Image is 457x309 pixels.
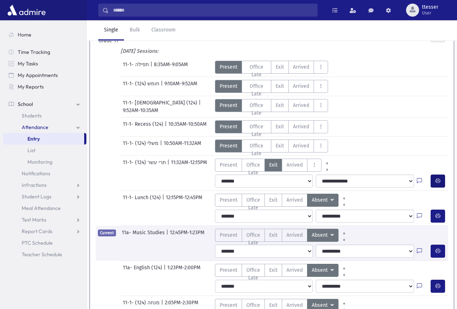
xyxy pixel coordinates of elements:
span: Arrived [293,142,309,150]
span: Exit [269,231,277,239]
span: Current [98,229,116,236]
span: | [167,159,171,172]
span: 11-1- Lunch (124) [123,194,162,207]
a: Classroom [146,20,181,40]
a: Notifications [3,168,86,179]
span: Present [220,82,237,90]
span: 11-1- משלי (124) [123,140,160,153]
span: Office Late [246,196,260,211]
span: 12:45PM-1:23PM [170,229,204,242]
a: Home [3,29,86,40]
a: Student Logs [3,191,86,202]
span: Office Late [246,161,260,176]
span: | [164,264,167,277]
span: Present [220,196,237,204]
a: Entry [3,133,84,145]
div: AttTypes [215,194,350,207]
span: Infractions [22,182,47,188]
span: Arrived [286,266,303,274]
span: 11-1- תרי עשר (124) [123,159,167,172]
span: Present [220,301,237,309]
span: Office Late [246,142,267,157]
img: AdmirePro [6,3,47,17]
span: | [166,229,170,242]
span: 10:35AM-10:50AM [168,120,207,133]
span: Exit [276,82,284,90]
span: 11-1- Recess (124) [123,120,165,133]
span: Office Late [246,102,267,117]
span: | [162,194,166,207]
span: Arrived [286,231,303,239]
span: Present [220,102,237,109]
span: Present [220,123,237,130]
a: Report Cards [3,226,86,237]
span: My Tasks [18,60,38,67]
a: Single [98,20,124,40]
span: Test Marks [22,216,46,223]
span: Arrived [293,63,309,71]
span: Present [220,142,237,150]
div: AttTypes [215,159,333,172]
span: Exit [276,123,284,130]
span: Exit [269,161,277,169]
span: Exit [276,63,284,71]
span: 10:50AM-11:32AM [164,140,201,153]
span: | [165,120,168,133]
span: | [161,80,164,93]
div: AttTypes [215,229,350,242]
span: Entry [27,136,40,142]
span: Exit [276,142,284,150]
a: Infractions [3,179,86,191]
a: School [3,98,86,110]
div: AttTypes [215,120,328,133]
span: Notifications [22,170,50,177]
span: Attendance [22,124,48,130]
span: ttesser [422,4,438,10]
span: Office Late [246,63,267,78]
span: School [18,101,33,107]
span: Present [220,266,237,274]
div: AttTypes [215,80,328,93]
a: Meal Attendance [3,202,86,214]
span: Student Logs [22,193,51,200]
span: 8:35AM-9:05AM [154,61,188,74]
span: Office Late [246,123,267,138]
span: 9:10AM-9:52AM [164,80,197,93]
a: Time Tracking [3,46,86,58]
span: Present [220,63,237,71]
span: 12:15PM-12:45PM [166,194,202,207]
span: Exit [269,266,277,274]
div: AttTypes [215,264,350,277]
span: Arrived [293,82,309,90]
span: List [27,147,35,154]
a: Test Marks [3,214,86,226]
span: Office Late [246,82,267,98]
div: AttTypes [215,61,328,74]
span: | [199,99,202,107]
span: Present [220,161,237,169]
span: Office Late [246,231,260,246]
span: Absent [312,266,329,274]
span: | [160,140,164,153]
span: 11a- Music Studies [122,229,166,242]
a: My Reports [3,81,86,93]
span: 11-1- חומש (124) [123,80,161,93]
span: 11-1- [DEMOGRAPHIC_DATA] (124) [123,99,199,107]
a: Monitoring [3,156,86,168]
span: Meal Attendance [22,205,61,211]
span: Arrived [293,102,309,109]
i: [DATE] Sessions: [121,48,158,54]
button: Absent [307,194,339,207]
button: Absent [307,264,339,277]
div: AttTypes [215,140,328,153]
a: Students [3,110,86,121]
a: Teacher Schedule [3,249,86,260]
a: List [3,145,86,156]
span: 1:23PM-2:00PM [167,264,201,277]
span: Office Late [246,266,260,282]
span: Report Cards [22,228,52,235]
span: Arrived [286,161,303,169]
span: Home [18,31,31,38]
span: 11-1- תפילה [123,61,150,74]
span: | [150,61,154,74]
